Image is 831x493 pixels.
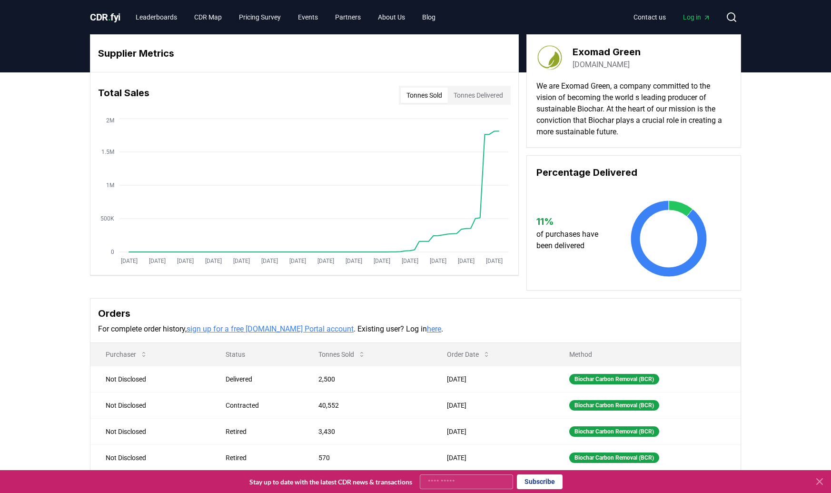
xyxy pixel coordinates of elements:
[458,258,475,264] tspan: [DATE]
[218,350,296,359] p: Status
[111,249,114,255] tspan: 0
[569,426,659,437] div: Biochar Carbon Removal (BCR)
[303,418,432,444] td: 3,430
[98,323,733,335] p: For complete order history, . Existing user? Log in .
[573,59,630,70] a: [DOMAIN_NAME]
[226,427,296,436] div: Retired
[536,165,731,180] h3: Percentage Delivered
[536,44,563,71] img: Exomad Green-logo
[432,392,554,418] td: [DATE]
[427,324,441,333] a: here
[128,9,185,26] a: Leaderboards
[177,258,194,264] tspan: [DATE]
[187,324,354,333] a: sign up for a free [DOMAIN_NAME] Portal account
[683,12,711,22] span: Log in
[231,9,288,26] a: Pricing Survey
[536,229,607,252] p: of purchases have been delivered
[675,9,718,26] a: Log in
[108,11,111,23] span: .
[98,46,511,60] h3: Supplier Metrics
[370,9,413,26] a: About Us
[569,453,659,463] div: Biochar Carbon Removal (BCR)
[415,9,443,26] a: Blog
[290,9,326,26] a: Events
[303,444,432,471] td: 570
[101,149,114,155] tspan: 1.5M
[626,9,673,26] a: Contact us
[128,9,443,26] nav: Main
[374,258,390,264] tspan: [DATE]
[226,374,296,384] div: Delivered
[98,345,155,364] button: Purchaser
[311,345,373,364] button: Tonnes Sold
[432,418,554,444] td: [DATE]
[121,258,138,264] tspan: [DATE]
[569,400,659,411] div: Biochar Carbon Removal (BCR)
[90,418,210,444] td: Not Disclosed
[303,366,432,392] td: 2,500
[317,258,334,264] tspan: [DATE]
[90,10,120,24] a: CDR.fyi
[90,392,210,418] td: Not Disclosed
[303,392,432,418] td: 40,552
[573,45,641,59] h3: Exomad Green
[430,258,446,264] tspan: [DATE]
[486,258,503,264] tspan: [DATE]
[233,258,250,264] tspan: [DATE]
[327,9,368,26] a: Partners
[187,9,229,26] a: CDR Map
[289,258,306,264] tspan: [DATE]
[626,9,718,26] nav: Main
[261,258,278,264] tspan: [DATE]
[536,214,607,229] h3: 11 %
[90,11,120,23] span: CDR fyi
[106,117,114,124] tspan: 2M
[98,306,733,321] h3: Orders
[226,453,296,463] div: Retired
[432,366,554,392] td: [DATE]
[439,345,498,364] button: Order Date
[100,215,114,222] tspan: 500K
[98,86,149,105] h3: Total Sales
[346,258,362,264] tspan: [DATE]
[226,401,296,410] div: Contracted
[562,350,733,359] p: Method
[402,258,418,264] tspan: [DATE]
[401,88,448,103] button: Tonnes Sold
[569,374,659,384] div: Biochar Carbon Removal (BCR)
[432,444,554,471] td: [DATE]
[149,258,166,264] tspan: [DATE]
[536,80,731,138] p: We are Exomad Green, a company committed to the vision of becoming the world s leading producer o...
[90,366,210,392] td: Not Disclosed
[205,258,222,264] tspan: [DATE]
[448,88,509,103] button: Tonnes Delivered
[106,182,114,189] tspan: 1M
[90,444,210,471] td: Not Disclosed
